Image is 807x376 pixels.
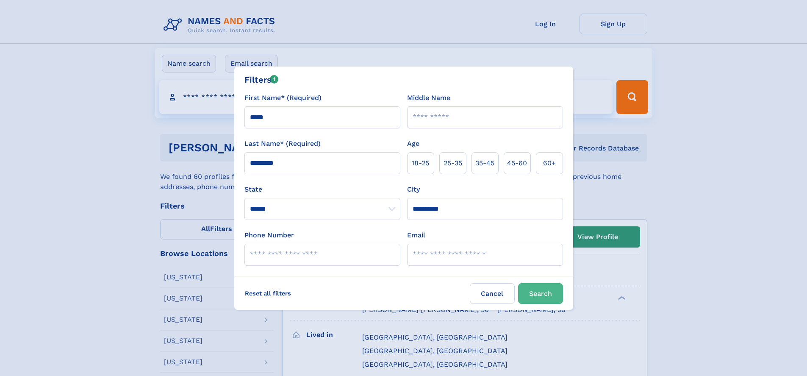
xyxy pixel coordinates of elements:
[475,158,494,168] span: 35‑45
[412,158,429,168] span: 18‑25
[244,230,294,240] label: Phone Number
[239,283,297,304] label: Reset all filters
[507,158,527,168] span: 45‑60
[543,158,556,168] span: 60+
[470,283,515,304] label: Cancel
[407,184,420,195] label: City
[244,73,279,86] div: Filters
[407,230,425,240] label: Email
[244,93,322,103] label: First Name* (Required)
[244,184,400,195] label: State
[407,139,419,149] label: Age
[518,283,563,304] button: Search
[407,93,450,103] label: Middle Name
[444,158,462,168] span: 25‑35
[244,139,321,149] label: Last Name* (Required)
